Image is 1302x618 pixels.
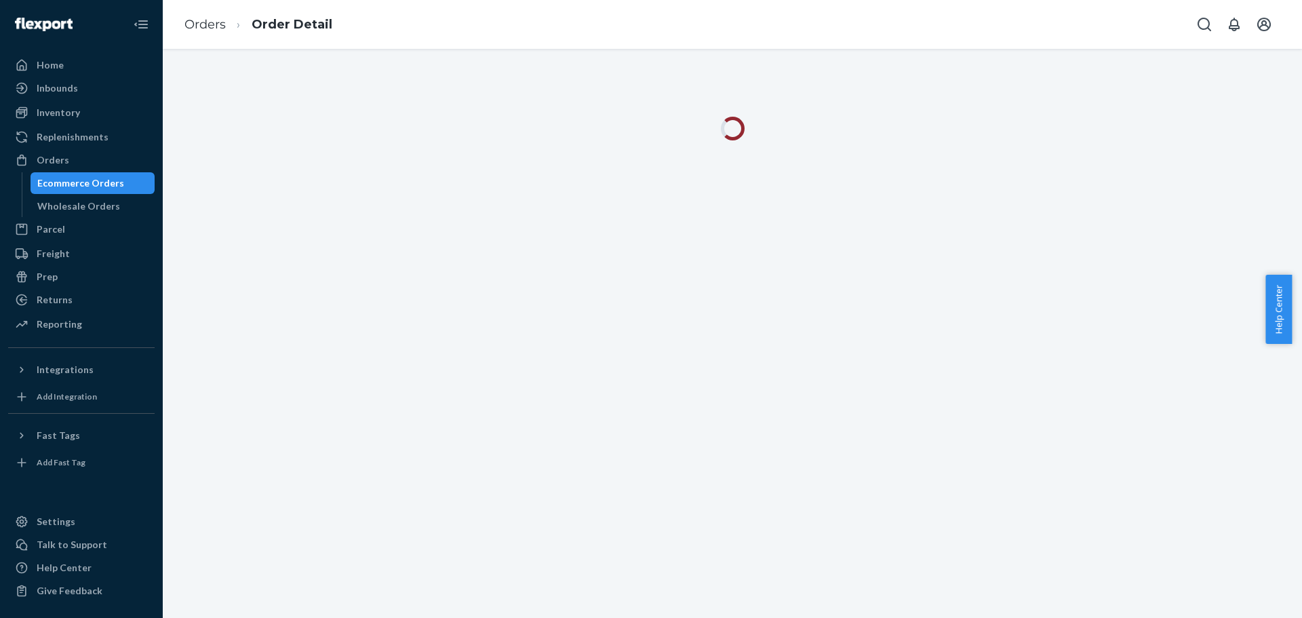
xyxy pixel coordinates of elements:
[8,126,155,148] a: Replenishments
[252,17,332,32] a: Order Detail
[37,363,94,376] div: Integrations
[8,243,155,265] a: Freight
[8,266,155,288] a: Prep
[37,317,82,331] div: Reporting
[15,18,73,31] img: Flexport logo
[8,218,155,240] a: Parcel
[8,102,155,123] a: Inventory
[37,561,92,575] div: Help Center
[37,584,102,598] div: Give Feedback
[37,106,80,119] div: Inventory
[127,11,155,38] button: Close Navigation
[8,313,155,335] a: Reporting
[37,429,80,442] div: Fast Tags
[31,172,155,194] a: Ecommerce Orders
[8,557,155,579] a: Help Center
[37,81,78,95] div: Inbounds
[1191,11,1218,38] button: Open Search Box
[8,54,155,76] a: Home
[37,538,107,552] div: Talk to Support
[37,153,69,167] div: Orders
[8,534,155,556] a: Talk to Support
[37,457,85,468] div: Add Fast Tag
[37,199,120,213] div: Wholesale Orders
[8,149,155,171] a: Orders
[37,515,75,528] div: Settings
[8,359,155,381] button: Integrations
[1221,11,1248,38] button: Open notifications
[37,58,64,72] div: Home
[8,511,155,533] a: Settings
[8,452,155,474] a: Add Fast Tag
[8,289,155,311] a: Returns
[8,386,155,408] a: Add Integration
[8,77,155,99] a: Inbounds
[31,195,155,217] a: Wholesale Orders
[37,391,97,402] div: Add Integration
[37,176,124,190] div: Ecommerce Orders
[8,425,155,446] button: Fast Tags
[1265,275,1292,344] button: Help Center
[37,130,108,144] div: Replenishments
[37,223,65,236] div: Parcel
[37,247,70,260] div: Freight
[37,293,73,307] div: Returns
[37,270,58,284] div: Prep
[1250,11,1278,38] button: Open account menu
[174,5,343,45] ol: breadcrumbs
[8,580,155,602] button: Give Feedback
[184,17,226,32] a: Orders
